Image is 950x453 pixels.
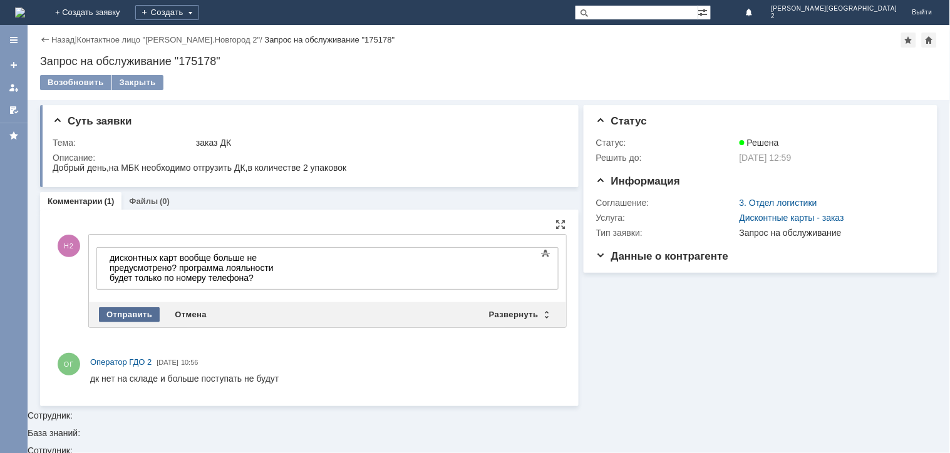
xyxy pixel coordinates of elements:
a: Комментарии [48,196,103,206]
a: Контактное лицо "[PERSON_NAME].Новгород 2" [77,35,261,44]
span: Суть заявки [53,115,132,127]
div: Сотрудник: [28,100,950,420]
div: дисконтных карт вообще больше не предусмотрено? программа лояльности будет только по номеру телеф... [5,5,183,35]
div: Статус: [596,138,737,148]
span: Статус [596,115,647,127]
span: [DATE] [157,359,178,366]
div: Запрос на обслуживание [740,228,919,238]
div: Тип заявки: [596,228,737,238]
a: Файлы [129,196,158,206]
div: Запрос на обслуживание "175178" [265,35,395,44]
span: Показать панель инструментов [539,246,554,261]
div: Тема: [53,138,194,148]
a: Мои согласования [4,100,24,120]
a: Оператор ГДО 2 [90,356,152,369]
span: Решена [740,138,779,148]
span: 2 [772,13,897,20]
div: Решить до: [596,153,737,163]
span: Информация [596,175,680,187]
div: заказ ДК [196,138,561,148]
span: [DATE] 12:59 [740,153,792,163]
span: Н2 [58,235,80,257]
div: Соглашение: [596,198,737,208]
div: (1) [105,196,115,206]
span: Данные о контрагенте [596,250,729,262]
div: База знаний: [28,429,950,437]
span: 10:56 [181,359,199,366]
div: Описание: [53,153,564,163]
div: (0) [160,196,170,206]
span: Оператор ГДО 2 [90,357,152,367]
a: Мои заявки [4,78,24,98]
a: 3. Отдел логистики [740,198,817,208]
div: | [75,34,76,44]
div: / [77,35,265,44]
a: Дисконтные карты - заказ [740,213,844,223]
a: Создать заявку [4,55,24,75]
div: Добавить в избранное [901,33,916,48]
div: Запрос на обслуживание "175178" [40,55,937,68]
div: Создать [135,5,199,20]
a: Перейти на домашнюю страницу [15,8,25,18]
span: [PERSON_NAME][GEOGRAPHIC_DATA] [772,5,897,13]
div: Сделать домашней страницей [922,33,937,48]
span: Расширенный поиск [698,6,711,18]
div: Услуга: [596,213,737,223]
div: На всю страницу [556,220,566,230]
a: Назад [51,35,75,44]
img: logo [15,8,25,18]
